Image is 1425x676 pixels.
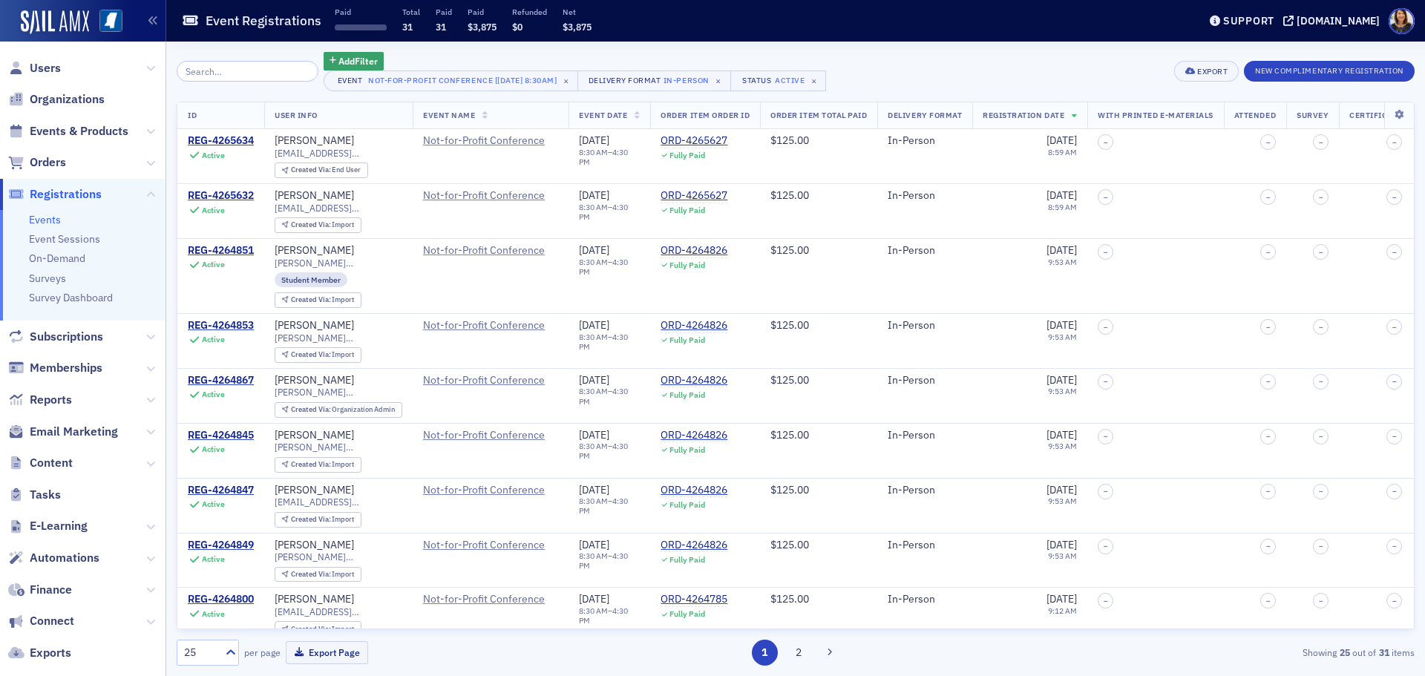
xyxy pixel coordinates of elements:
a: ORD-4264826 [661,374,727,387]
p: Net [563,7,592,17]
span: – [1266,377,1271,386]
div: In-Person [664,73,710,88]
time: 8:30 AM [579,147,608,157]
span: × [807,74,821,88]
a: Exports [8,645,71,661]
span: $125.00 [770,188,809,202]
div: In-Person [888,319,962,332]
span: Users [30,60,61,76]
a: New Complimentary Registration [1244,63,1415,76]
span: [PERSON_NAME][EMAIL_ADDRESS][PERSON_NAME][DOMAIN_NAME] [275,257,402,269]
span: With Printed E-Materials [1098,110,1213,120]
a: ORD-4264826 [661,244,727,257]
span: [DATE] [579,134,609,147]
span: Created Via : [291,295,332,304]
div: Fully Paid [669,206,705,215]
span: Created Via : [291,220,332,229]
span: – [1266,323,1271,332]
a: Memberships [8,360,102,376]
div: [DOMAIN_NAME] [1297,14,1380,27]
div: Fully Paid [669,390,705,400]
div: End User [291,166,361,174]
span: – [1104,487,1108,496]
span: [DATE] [1046,373,1077,387]
button: EventNot-for-Profit Conference [[DATE] 8:30am]× [324,70,579,91]
span: Event Date [579,110,627,120]
span: Subscriptions [30,329,103,345]
a: [PERSON_NAME] [275,539,354,552]
a: Organizations [8,91,105,108]
div: Fully Paid [669,260,705,270]
span: – [1266,248,1271,257]
a: [PERSON_NAME] [275,244,354,257]
a: Not-for-Profit Conference [423,539,558,552]
a: Events [29,213,61,226]
span: – [1319,138,1323,147]
div: Organization Admin [291,406,396,414]
div: – [579,257,640,277]
time: 4:30 PM [579,332,628,352]
a: Not-for-Profit Conference [423,189,558,203]
span: [DATE] [579,188,609,202]
span: Finance [30,582,72,598]
div: Export [1197,68,1228,76]
span: $125.00 [770,483,809,496]
div: REG-4264849 [188,539,254,552]
span: [PERSON_NAME][EMAIL_ADDRESS][PERSON_NAME][DOMAIN_NAME] [275,332,402,344]
div: Active [202,151,225,160]
button: Export [1174,61,1239,82]
a: [PERSON_NAME] [275,484,354,497]
a: Not-for-Profit Conference [423,319,558,332]
button: 1 [752,640,778,666]
a: ORD-4264785 [661,593,727,606]
span: [PERSON_NAME][EMAIL_ADDRESS][PERSON_NAME][DOMAIN_NAME] [275,442,402,453]
div: [PERSON_NAME] [275,374,354,387]
a: [PERSON_NAME] [275,593,354,606]
a: REG-4264853 [188,319,254,332]
a: Not-for-Profit Conference [423,244,558,257]
span: $125.00 [770,428,809,442]
span: Created Via : [291,350,332,359]
span: [DATE] [579,538,609,551]
a: REG-4265632 [188,189,254,203]
span: Memberships [30,360,102,376]
span: – [1104,377,1108,386]
div: In-Person [888,429,962,442]
a: ORD-4264826 [661,319,727,332]
span: – [1266,138,1271,147]
time: 8:30 AM [579,496,608,506]
span: Email Marketing [30,424,118,440]
span: 31 [436,21,446,33]
div: In-Person [888,134,962,148]
a: Finance [8,582,72,598]
span: Content [30,455,73,471]
div: In-Person [888,539,962,552]
button: New Complimentary Registration [1244,61,1415,82]
span: Not-for-Profit Conference [423,429,558,442]
span: $0 [512,21,522,33]
div: Active [202,444,225,454]
span: [EMAIL_ADDRESS][DOMAIN_NAME] [275,148,402,159]
a: Reports [8,392,72,408]
span: Delivery Format [888,110,962,120]
time: 4:30 PM [579,386,628,406]
div: Delivery Format [589,76,661,85]
time: 4:30 PM [579,441,628,461]
span: – [1319,432,1323,441]
div: Created Via: Import [275,512,361,528]
div: Not-for-Profit Conference [[DATE] 8:30am] [368,73,557,88]
span: × [712,74,725,88]
div: Created Via: Import [275,457,361,473]
a: Not-for-Profit Conference [423,593,558,606]
span: × [560,74,573,88]
a: REG-4264800 [188,593,254,606]
a: ORD-4264826 [661,539,727,552]
time: 9:53 AM [1048,332,1077,342]
div: Fully Paid [669,335,705,345]
div: Status [741,76,773,85]
div: ORD-4265627 [661,189,727,203]
div: Active [202,499,225,509]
